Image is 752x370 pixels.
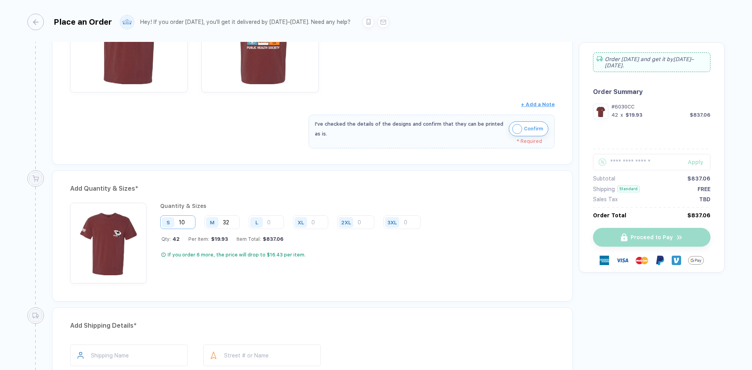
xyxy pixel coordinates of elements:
[140,19,351,25] div: Hey! If you order [DATE], you'll get it delivered by [DATE]–[DATE]. Need any help?
[315,139,542,144] div: * Required
[210,219,215,225] div: M
[687,175,710,182] div: $837.06
[593,52,710,72] div: Order [DATE] and get it by [DATE]–[DATE] .
[611,104,710,110] div: #6030CC
[593,88,710,96] div: Order Summary
[298,219,304,225] div: XL
[70,319,555,332] div: Add Shipping Details
[161,236,180,242] div: Qty:
[699,196,710,202] div: TBD
[120,15,134,29] img: user profile
[617,186,640,192] div: Standard
[341,219,351,225] div: 2XL
[688,253,704,268] img: GPay
[593,196,618,202] div: Sales Tax
[616,254,629,267] img: visa
[509,121,548,136] button: iconConfirm
[593,186,615,192] div: Shipping
[74,207,143,275] img: 1757633603260kyqkj_nt_front.png
[171,236,180,242] span: 42
[600,256,609,265] img: express
[698,186,710,192] div: FREE
[160,203,427,209] div: Quantity & Sizes
[687,212,710,218] div: $837.06
[636,254,648,267] img: master-card
[595,106,606,117] img: 1757633603260kyqkj_nt_front.png
[54,17,112,27] div: Place an Order
[70,182,555,195] div: Add Quantity & Sizes
[672,256,681,265] img: Venmo
[521,98,555,111] button: + Add a Note
[521,101,555,107] span: + Add a Note
[166,219,170,225] div: S
[387,219,397,225] div: 3XL
[315,119,505,139] div: I've checked the details of the designs and confirm that they can be printed as is.
[593,212,626,218] div: Order Total
[688,159,710,165] div: Apply
[593,175,615,182] div: Subtotal
[168,252,305,258] div: If you order 6 more, the price will drop to $16.43 per item.
[625,112,642,118] div: $19.93
[512,124,522,134] img: icon
[678,154,710,170] button: Apply
[620,112,624,118] div: x
[524,123,543,135] span: Confirm
[209,236,228,242] div: $19.93
[690,112,710,118] div: $837.06
[655,256,665,265] img: Paypal
[255,219,258,225] div: L
[611,112,618,118] div: 42
[188,236,228,242] div: Per Item:
[261,236,284,242] div: $837.06
[237,236,284,242] div: Item Total:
